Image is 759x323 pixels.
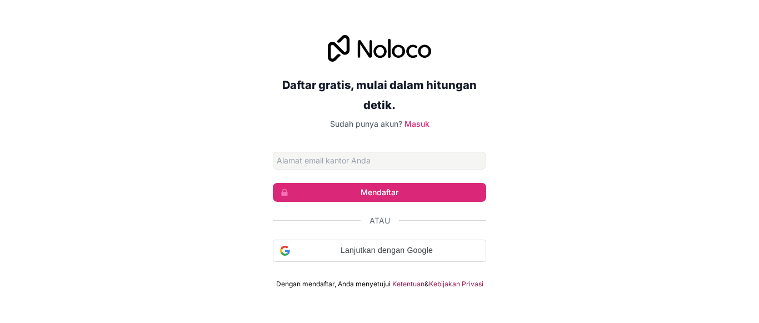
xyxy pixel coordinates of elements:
[276,280,391,288] font: Dengan mendaftar, Anda menyetujui
[282,78,477,112] font: Daftar gratis, mulai dalam hitungan detik.
[273,152,486,170] input: Alamat email
[405,119,430,128] a: Masuk
[429,280,483,289] a: Kebijakan Privasi
[330,119,402,128] font: Sudah punya akun?
[273,240,486,262] div: Lanjutkan dengan Google
[425,280,429,288] font: &
[392,280,425,289] a: Ketentuan
[341,246,433,255] font: Lanjutkan dengan Google
[273,183,486,202] button: Mendaftar
[361,187,398,197] font: Mendaftar
[369,216,390,225] font: Atau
